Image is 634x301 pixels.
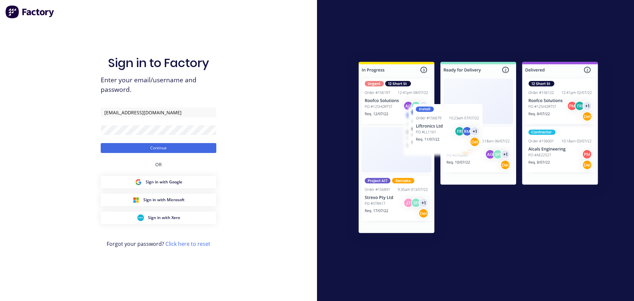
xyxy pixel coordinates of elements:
[107,240,210,248] span: Forgot your password?
[101,107,216,117] input: Email/Username
[135,179,142,185] img: Google Sign in
[101,75,216,94] span: Enter your email/username and password.
[148,215,180,221] span: Sign in with Xero
[344,49,613,249] img: Sign in
[101,176,216,188] button: Google Sign inSign in with Google
[5,5,55,19] img: Factory
[101,211,216,224] button: Xero Sign inSign in with Xero
[101,194,216,206] button: Microsoft Sign inSign in with Microsoft
[143,197,185,203] span: Sign in with Microsoft
[101,143,216,153] button: Continue
[155,153,162,176] div: OR
[108,56,209,70] h1: Sign in to Factory
[146,179,182,185] span: Sign in with Google
[165,240,210,247] a: Click here to reset
[133,197,139,203] img: Microsoft Sign in
[137,214,144,221] img: Xero Sign in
